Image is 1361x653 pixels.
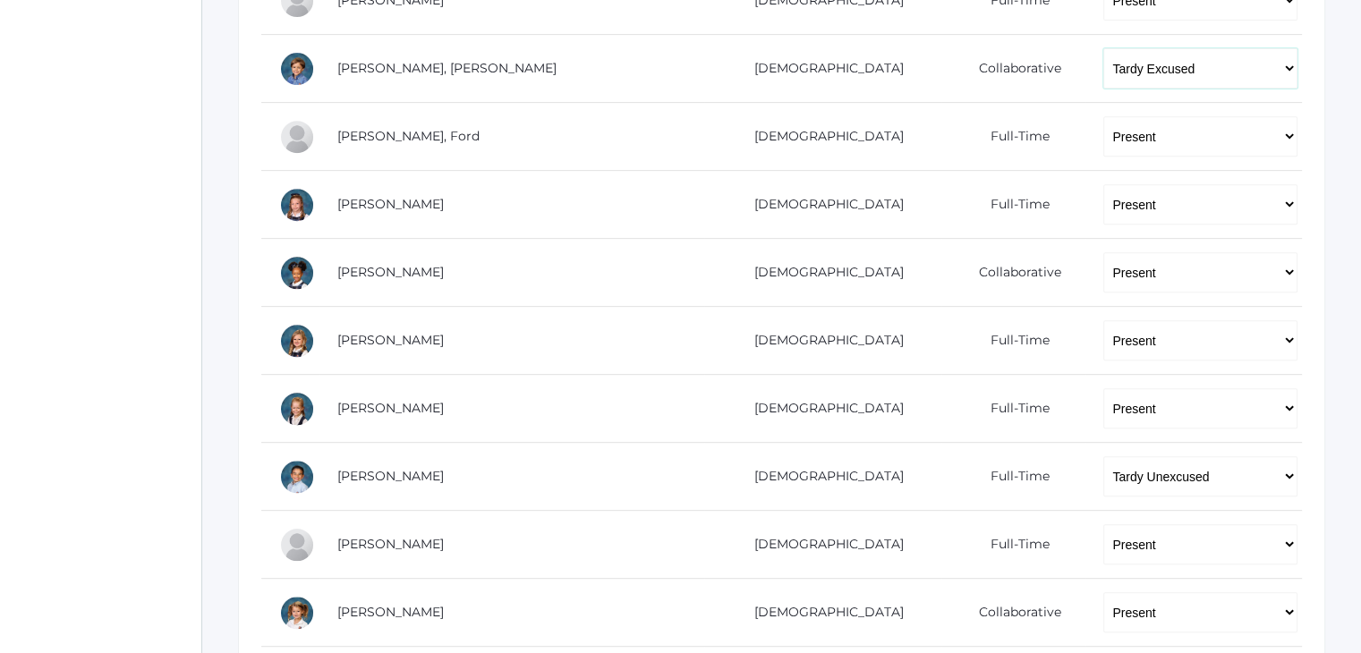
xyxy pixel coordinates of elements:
div: Kiana Taylor [279,595,315,631]
a: [PERSON_NAME] [337,400,444,416]
div: Gracelyn Lavallee [279,323,315,359]
td: Full-Time [941,307,1086,375]
a: [PERSON_NAME] [337,468,444,484]
div: Oliver Smith [279,527,315,563]
td: [DEMOGRAPHIC_DATA] [704,239,941,307]
td: Full-Time [941,443,1086,511]
td: [DEMOGRAPHIC_DATA] [704,307,941,375]
td: [DEMOGRAPHIC_DATA] [704,579,941,647]
div: Crue Harris [279,255,315,291]
a: [PERSON_NAME], Ford [337,128,480,144]
a: [PERSON_NAME] [337,332,444,348]
td: Collaborative [941,35,1086,103]
td: [DEMOGRAPHIC_DATA] [704,103,941,171]
a: [PERSON_NAME] [337,604,444,620]
td: Collaborative [941,579,1086,647]
div: Hazel Porter [279,391,315,427]
td: [DEMOGRAPHIC_DATA] [704,443,941,511]
div: Austen Crosby [279,51,315,87]
a: [PERSON_NAME] [337,196,444,212]
a: [PERSON_NAME] [337,536,444,552]
td: [DEMOGRAPHIC_DATA] [704,511,941,579]
td: [DEMOGRAPHIC_DATA] [704,35,941,103]
td: Full-Time [941,511,1086,579]
div: Noah Rosas [279,459,315,495]
a: [PERSON_NAME] [337,264,444,280]
td: Full-Time [941,171,1086,239]
div: Lyla Foster [279,187,315,223]
a: [PERSON_NAME], [PERSON_NAME] [337,60,557,76]
td: [DEMOGRAPHIC_DATA] [704,375,941,443]
td: Collaborative [941,239,1086,307]
td: Full-Time [941,103,1086,171]
div: Ford Ferris [279,119,315,155]
td: [DEMOGRAPHIC_DATA] [704,171,941,239]
td: Full-Time [941,375,1086,443]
